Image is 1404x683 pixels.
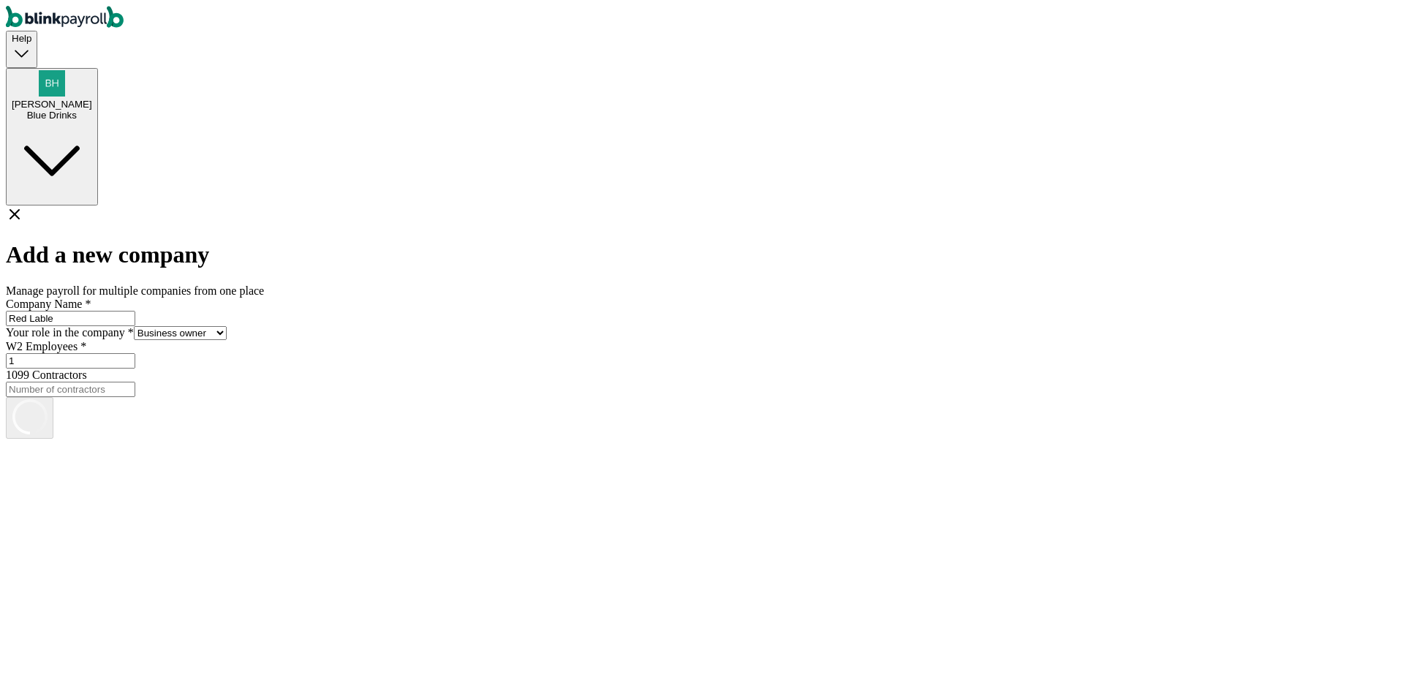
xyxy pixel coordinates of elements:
input: W2 Employees [6,353,135,369]
div: Blue Drinks [12,110,92,121]
label: Your role in the company [6,326,134,339]
label: 1099 Contractors [6,369,90,381]
label: Company Name [6,298,91,310]
label: W2 Employees [6,340,86,352]
button: [PERSON_NAME]Blue Drinks [6,68,98,205]
iframe: Chat Widget [1331,613,1404,683]
nav: Global [6,6,1398,31]
span: [PERSON_NAME] [12,99,92,110]
span: Manage payroll for multiple companies from one place [6,284,264,297]
input: 1099 Contractors [6,382,135,397]
h1: Add a new company [6,241,1398,268]
span: Help [12,33,31,44]
input: Company Name [6,311,135,326]
button: Help [6,31,37,68]
img: loader [12,399,48,434]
